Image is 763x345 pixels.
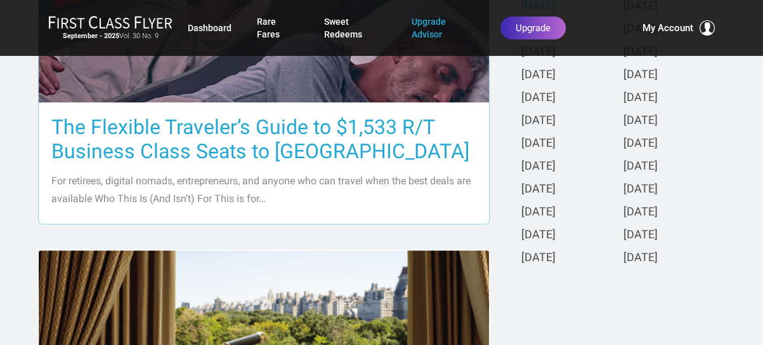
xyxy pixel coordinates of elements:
[623,69,657,82] a: [DATE]
[48,15,173,41] a: First Class FlyerSeptember - 2025Vol. 30 No. 9
[623,183,657,196] a: [DATE]
[623,160,657,173] a: [DATE]
[623,137,657,151] a: [DATE]
[521,252,556,265] a: [DATE]
[623,91,657,105] a: [DATE]
[521,91,556,105] a: [DATE]
[48,15,173,29] img: First Class Flyer
[51,115,476,163] h3: The Flexible Traveler’s Guide to $1,533 R/T Business Class Seats to [GEOGRAPHIC_DATA]
[324,10,386,46] a: Sweet Redeems
[521,206,556,219] a: [DATE]
[63,32,119,40] strong: September - 2025
[623,206,657,219] a: [DATE]
[500,17,566,39] a: Upgrade
[257,10,299,46] a: Rare Fares
[623,252,657,265] a: [DATE]
[642,20,715,36] button: My Account
[51,172,476,208] p: For retirees, digital nomads, entrepreneurs, and anyone who can travel when the best deals are av...
[412,10,475,46] a: Upgrade Advisor
[521,114,556,128] a: [DATE]
[521,183,556,196] a: [DATE]
[521,229,556,242] a: [DATE]
[188,17,232,39] a: Dashboard
[521,137,556,151] a: [DATE]
[623,229,657,242] a: [DATE]
[521,69,556,82] a: [DATE]
[623,114,657,128] a: [DATE]
[521,160,556,173] a: [DATE]
[642,20,693,36] span: My Account
[48,32,173,41] small: Vol. 30 No. 9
